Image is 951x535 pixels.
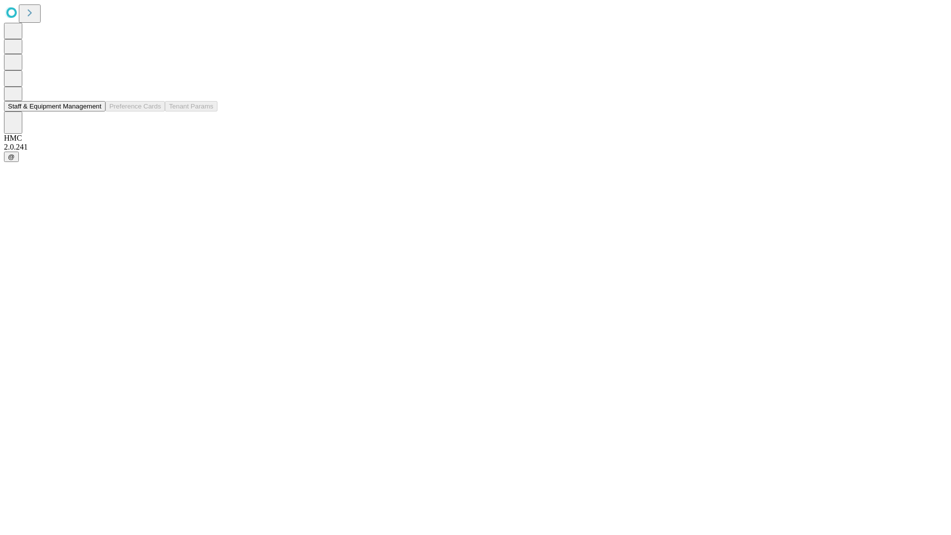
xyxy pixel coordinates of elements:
[8,153,15,160] span: @
[4,152,19,162] button: @
[4,143,947,152] div: 2.0.241
[4,101,106,111] button: Staff & Equipment Management
[106,101,165,111] button: Preference Cards
[165,101,217,111] button: Tenant Params
[4,134,947,143] div: HMC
